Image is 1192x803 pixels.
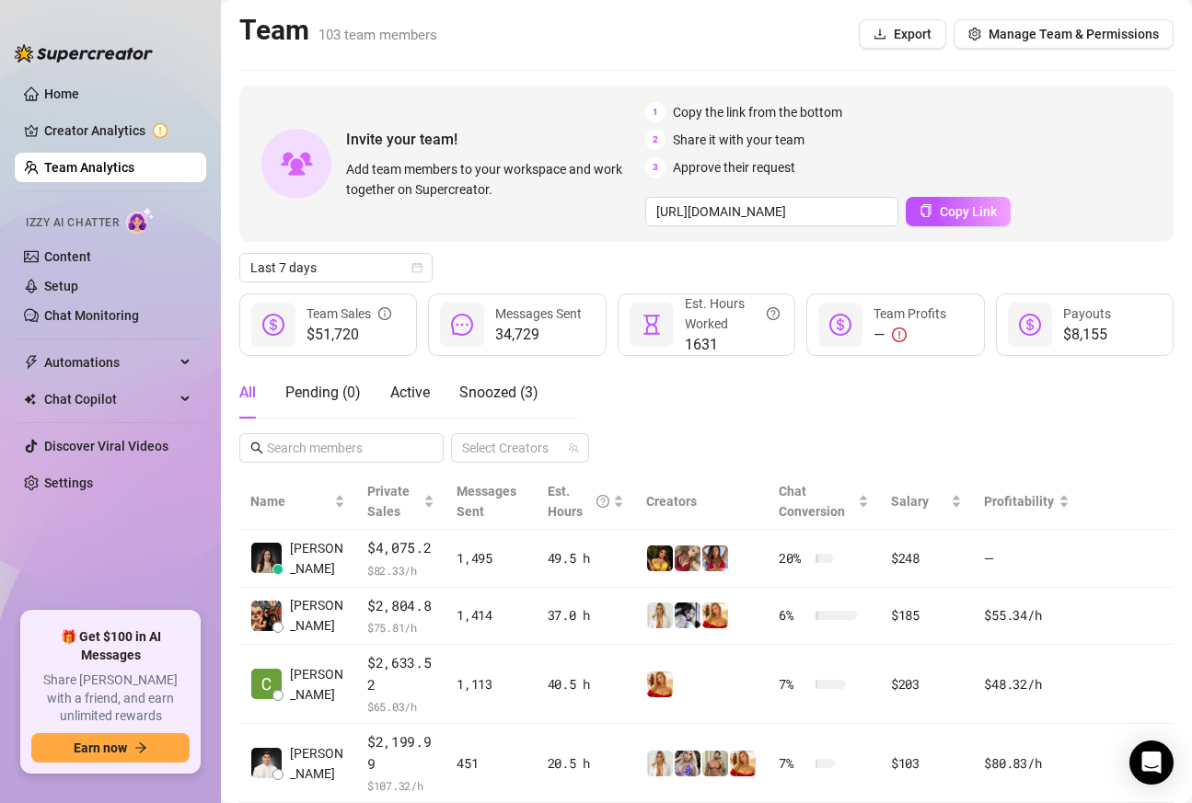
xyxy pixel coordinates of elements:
[251,601,282,631] img: Ian Dominic
[702,602,728,628] img: Mikayla FREE
[548,753,625,774] div: 20.5 h
[367,618,434,637] span: $ 75.81 /h
[267,438,418,458] input: Search members
[730,751,756,776] img: Mikayla FREE
[940,204,997,219] span: Copy Link
[673,157,795,178] span: Approve their request
[262,314,284,336] span: dollar-circle
[673,102,842,122] span: Copy the link from the bottom
[44,384,175,414] span: Chat Copilot
[1129,740,1174,785] div: Open Intercom Messenger
[15,44,153,63] img: logo-BBDzfeDw.svg
[647,671,673,697] img: Mikayla FREE
[290,664,345,705] span: [PERSON_NAME]
[134,741,147,754] span: arrow-right
[26,214,119,232] span: Izzy AI Chatter
[457,674,526,694] div: 1,113
[548,548,625,568] div: 49.5 h
[984,674,1069,694] div: $48.32 /h
[685,293,780,334] div: Est. Hours Worked
[239,382,256,404] div: All
[126,207,155,234] img: AI Chatter
[495,306,582,321] span: Messages Sent
[74,740,127,755] span: Earn now
[829,314,851,336] span: dollar-circle
[346,128,645,151] span: Invite your team!
[367,697,434,716] span: $ 65.03 /h
[874,28,886,40] span: download
[457,548,526,568] div: 1,495
[44,348,175,377] span: Automations
[779,605,808,625] span: 6 %
[891,674,963,694] div: $203
[367,776,434,795] span: $ 107.32 /h
[367,561,434,579] span: $ 82.33 /h
[367,731,434,774] span: $2,199.99
[906,197,1011,226] button: Copy Link
[457,605,526,625] div: 1,414
[367,652,434,695] span: $2,633.52
[1063,306,1111,321] span: Payouts
[239,474,356,530] th: Name
[645,157,665,178] span: 3
[251,543,282,573] img: Monica Varona
[290,743,345,784] span: [PERSON_NAME]
[779,484,845,519] span: Chat Conversion
[346,159,638,200] span: Add team members to your workspace and work together on Supercreator.
[1019,314,1041,336] span: dollar-circle
[874,324,946,346] div: —
[954,19,1174,49] button: Manage Team & Permissions
[891,753,963,774] div: $103
[891,548,963,568] div: $248
[367,595,434,617] span: $2,804.8
[675,545,700,571] img: Rachel
[779,548,808,568] span: 20 %
[378,304,391,324] span: info-circle
[984,605,1069,625] div: $55.34 /h
[44,86,79,101] a: Home
[702,751,728,776] img: Mo
[290,538,345,579] span: [PERSON_NAME]
[318,27,437,43] span: 103 team members
[44,279,78,293] a: Setup
[647,751,673,776] img: Mikayla PAID
[44,116,191,145] a: Creator Analytics exclamation-circle
[411,262,422,273] span: calendar
[859,19,946,49] button: Export
[779,674,808,694] span: 7 %
[390,384,430,401] span: Active
[24,355,39,370] span: thunderbolt
[451,314,473,336] span: message
[457,484,516,519] span: Messages Sent
[920,204,932,217] span: copy
[647,602,673,628] img: Mikayla PAID
[251,669,282,699] img: Cristine Joy Ma…
[31,628,190,664] span: 🎁 Get $100 in AI Messages
[973,530,1080,588] td: —
[645,102,665,122] span: 1
[641,314,663,336] span: hourglass
[635,474,768,530] th: Creators
[367,537,434,559] span: $4,075.2
[251,748,282,778] img: Yves Daniel Ven…
[548,481,610,522] div: Est. Hours
[307,324,391,346] span: $51,720
[989,27,1159,41] span: Manage Team & Permissions
[675,751,700,776] img: Edenthedoll
[984,753,1069,774] div: $80.83 /h
[548,605,625,625] div: 37.0 h
[44,439,168,453] a: Discover Viral Videos
[307,304,391,324] div: Team Sales
[891,494,929,509] span: Salary
[673,130,804,150] span: Share it with your team
[285,382,361,404] div: Pending ( 0 )
[874,306,946,321] span: Team Profits
[367,484,410,519] span: Private Sales
[675,602,700,628] img: MAGGIE(JUNE)
[645,130,665,150] span: 2
[44,160,134,175] a: Team Analytics
[44,249,91,264] a: Content
[44,476,93,490] a: Settings
[596,481,609,522] span: question-circle
[1063,324,1111,346] span: $8,155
